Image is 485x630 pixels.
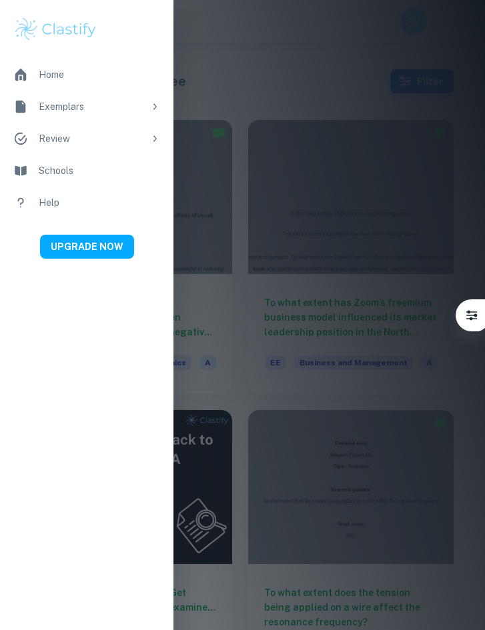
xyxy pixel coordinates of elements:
img: Clastify logo [13,16,98,43]
div: Home [39,67,160,82]
div: Review [39,131,144,146]
div: Help [39,195,160,210]
button: Filter [458,302,485,329]
div: Exemplars [39,99,144,114]
div: Schools [39,163,160,178]
button: UPGRADE NOW [40,235,134,259]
